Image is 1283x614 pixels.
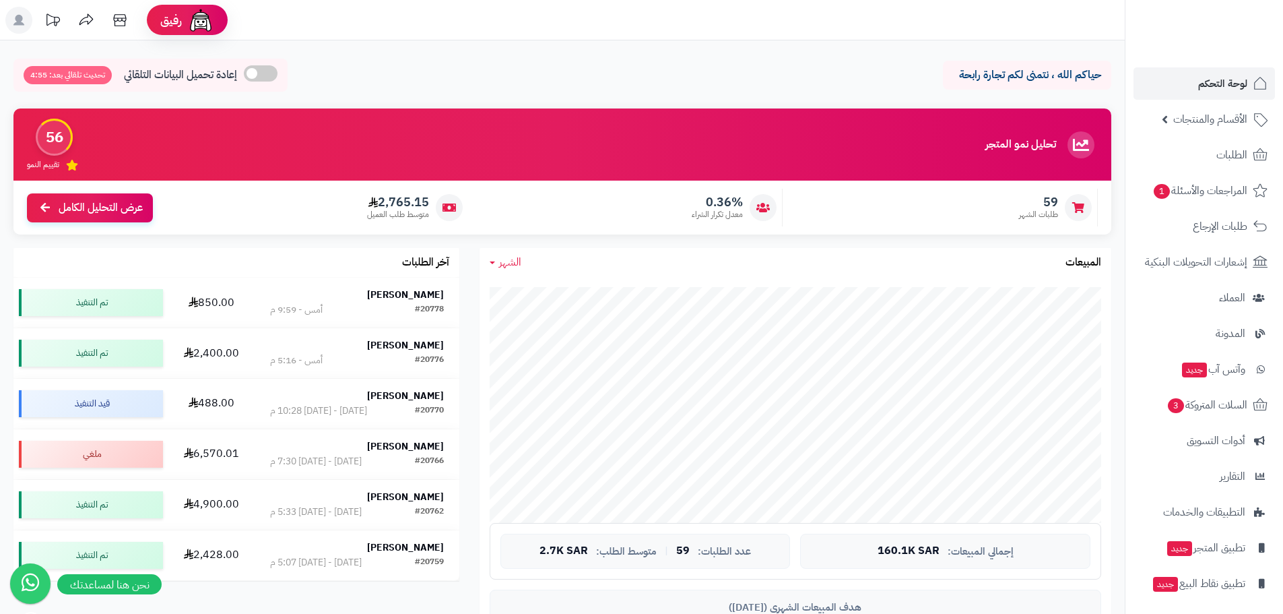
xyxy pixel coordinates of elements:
[1216,146,1247,164] span: الطلبات
[596,546,657,557] span: متوسط الطلب:
[1133,353,1275,386] a: وآتس آبجديد
[270,505,362,519] div: [DATE] - [DATE] 5:33 م
[367,541,444,555] strong: [PERSON_NAME]
[168,480,255,530] td: 4,900.00
[1133,389,1275,421] a: السلات المتروكة3
[367,490,444,504] strong: [PERSON_NAME]
[698,546,751,557] span: عدد الطلبات:
[1219,288,1245,307] span: العملاء
[1152,574,1245,593] span: تطبيق نقاط البيع
[953,67,1101,83] p: حياكم الله ، نتمنى لكم تجارة رابحة
[59,200,143,216] span: عرض التحليل الكامل
[1167,541,1192,556] span: جديد
[985,139,1056,151] h3: تحليل نمو المتجر
[1133,246,1275,278] a: إشعارات التحويلات البنكية
[1145,253,1247,272] span: إشعارات التحويلات البنكية
[367,338,444,352] strong: [PERSON_NAME]
[415,354,444,367] div: #20776
[270,404,367,418] div: [DATE] - [DATE] 10:28 م
[1168,398,1184,413] span: 3
[1133,210,1275,243] a: طلبات الإرجاع
[692,195,743,210] span: 0.36%
[402,257,449,269] h3: آخر الطلبات
[1133,317,1275,350] a: المدونة
[168,379,255,429] td: 488.00
[367,209,429,220] span: متوسط طلب العميل
[168,278,255,328] td: 850.00
[1216,324,1245,343] span: المدونة
[270,455,362,468] div: [DATE] - [DATE] 7:30 م
[415,455,444,468] div: #20766
[270,303,323,317] div: أمس - 9:59 م
[665,546,668,556] span: |
[19,390,163,417] div: قيد التنفيذ
[1153,577,1178,592] span: جديد
[1133,532,1275,564] a: تطبيق المتجرجديد
[367,439,444,454] strong: [PERSON_NAME]
[948,546,1014,557] span: إجمالي المبيعات:
[19,441,163,468] div: ملغي
[168,429,255,479] td: 6,570.01
[1166,396,1247,415] span: السلات المتروكة
[1133,67,1275,100] a: لوحة التحكم
[187,7,214,34] img: ai-face.png
[27,193,153,222] a: عرض التحليل الكامل
[1019,195,1058,210] span: 59
[36,7,69,37] a: تحديثات المنصة
[692,209,743,220] span: معدل تكرار الشراء
[1152,181,1247,200] span: المراجعات والأسئلة
[24,66,112,84] span: تحديث تلقائي بعد: 4:55
[1187,431,1245,450] span: أدوات التسويق
[1181,360,1245,379] span: وآتس آب
[1133,567,1275,600] a: تطبيق نقاط البيعجديد
[1191,36,1270,64] img: logo-2.png
[168,328,255,378] td: 2,400.00
[415,404,444,418] div: #20770
[1182,363,1207,377] span: جديد
[367,389,444,403] strong: [PERSON_NAME]
[168,530,255,580] td: 2,428.00
[1133,282,1275,314] a: العملاء
[270,556,362,570] div: [DATE] - [DATE] 5:07 م
[19,340,163,367] div: تم التنفيذ
[878,545,940,557] span: 160.1K SAR
[367,195,429,210] span: 2,765.15
[1065,257,1101,269] h3: المبيعات
[27,159,59,171] span: تقييم النمو
[19,542,163,569] div: تم التنفيذ
[19,289,163,316] div: تم التنفيذ
[415,505,444,519] div: #20762
[539,545,588,557] span: 2.7K SAR
[415,303,444,317] div: #20778
[1133,139,1275,171] a: الطلبات
[499,254,521,270] span: الشهر
[1133,425,1275,457] a: أدوات التسويق
[1193,217,1247,236] span: طلبات الإرجاع
[1198,74,1247,93] span: لوحة التحكم
[676,545,690,557] span: 59
[367,288,444,302] strong: [PERSON_NAME]
[1173,110,1247,129] span: الأقسام والمنتجات
[19,491,163,518] div: تم التنفيذ
[1154,184,1170,199] span: 1
[1166,539,1245,557] span: تطبيق المتجر
[415,556,444,570] div: #20759
[1133,460,1275,493] a: التقارير
[1220,467,1245,486] span: التقارير
[160,12,182,28] span: رفيق
[1019,209,1058,220] span: طلبات الشهر
[1163,503,1245,522] span: التطبيقات والخدمات
[1133,496,1275,528] a: التطبيقات والخدمات
[490,255,521,270] a: الشهر
[1133,175,1275,207] a: المراجعات والأسئلة1
[270,354,323,367] div: أمس - 5:16 م
[124,67,237,83] span: إعادة تحميل البيانات التلقائي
